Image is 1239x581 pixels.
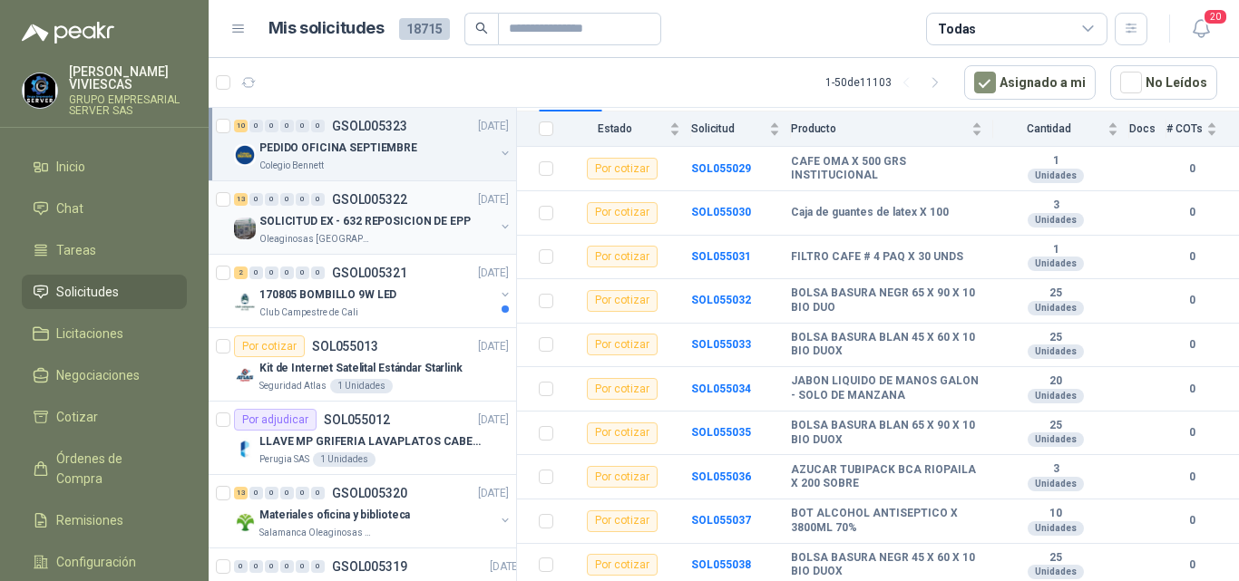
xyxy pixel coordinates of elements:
[1203,8,1228,25] span: 20
[1166,111,1239,147] th: # COTs
[209,402,516,475] a: Por adjudicarSOL055012[DATE] Company LogoLLAVE MP GRIFERIA LAVAPLATOS CABEZA EXTRAIBLEPerugia SAS...
[791,155,982,183] b: CAFE OMA X 500 GRS INSTITUCIONAL
[691,122,766,135] span: Solicitud
[332,120,407,132] p: GSOL005323
[791,419,982,447] b: BOLSA BASURA BLAN 65 X 90 X 10 BIO DUOX
[234,262,512,320] a: 2 0 0 0 0 0 GSOL005321[DATE] Company Logo170805 BOMBILLO 9W LEDClub Campestre de Cali
[265,266,278,279] div: 0
[587,246,658,267] div: Por cotizar
[312,340,378,353] p: SOL055013
[259,526,374,540] p: Salamanca Oleaginosas SAS
[56,552,136,572] span: Configuración
[587,202,658,224] div: Por cotizar
[56,510,123,530] span: Remisiones
[249,487,263,499] div: 0
[791,206,949,220] b: Caja de guantes de latex X 100
[311,193,325,206] div: 0
[1166,469,1217,486] b: 0
[993,462,1118,477] b: 3
[234,487,248,499] div: 13
[56,282,119,302] span: Solicitudes
[964,65,1096,100] button: Asignado a mi
[22,503,187,537] a: Remisiones
[268,15,385,42] h1: Mis solicitudes
[259,379,327,393] p: Seguridad Atlas
[296,560,309,573] div: 0
[332,560,407,573] p: GSOL005319
[691,206,751,218] a: SOL055030
[1166,292,1217,309] b: 0
[399,18,450,40] span: 18715
[311,487,325,499] div: 0
[296,266,309,279] div: 0
[22,275,187,309] a: Solicitudes
[259,232,374,247] p: Oleaginosas [GEOGRAPHIC_DATA][PERSON_NAME]
[311,120,325,132] div: 0
[296,120,309,132] div: 0
[280,266,294,279] div: 0
[691,250,751,263] a: SOL055031
[691,558,751,571] a: SOL055038
[311,560,325,573] div: 0
[993,374,1118,389] b: 20
[332,193,407,206] p: GSOL005322
[587,290,658,312] div: Por cotizar
[265,487,278,499] div: 0
[1166,512,1217,529] b: 0
[259,159,324,173] p: Colegio Bennett
[1110,65,1217,100] button: No Leídos
[311,266,325,279] div: 0
[259,305,358,320] p: Club Campestre de Cali
[691,162,751,175] a: SOL055029
[1185,13,1217,45] button: 20
[587,422,658,444] div: Por cotizar
[475,22,488,34] span: search
[22,316,187,351] a: Licitaciones
[993,331,1118,345] b: 25
[1028,521,1084,536] div: Unidades
[1166,122,1203,135] span: # COTs
[791,551,982,579] b: BOLSA BASURA NEGR 45 X 60 X 10 BIO DUOX
[56,365,140,385] span: Negociaciones
[1166,160,1217,178] b: 0
[791,331,982,359] b: BOLSA BASURA BLAN 45 X 60 X 10 BIO DUOX
[1028,432,1084,447] div: Unidades
[478,485,509,502] p: [DATE]
[490,558,521,576] p: [DATE]
[259,433,485,450] p: LLAVE MP GRIFERIA LAVAPLATOS CABEZA EXTRAIBLE
[938,19,976,39] div: Todas
[587,378,658,400] div: Por cotizar
[691,514,751,527] a: SOL055037
[1028,477,1084,491] div: Unidades
[791,286,982,315] b: BOLSA BASURA NEGR 65 X 90 X 10 BIO DUO
[993,111,1129,147] th: Cantidad
[587,158,658,179] div: Por cotizar
[1028,344,1084,359] div: Unidades
[993,507,1118,521] b: 10
[993,286,1118,301] b: 25
[259,213,471,230] p: SOLICITUD EX - 632 REPOSICION DE EPP
[259,360,463,377] p: Kit de Internet Satelital Estándar Starlink
[259,507,410,524] p: Materiales oficina y biblioteca
[280,193,294,206] div: 0
[478,191,509,208] p: [DATE]
[1028,169,1084,183] div: Unidades
[56,157,85,177] span: Inicio
[259,140,417,157] p: PEDIDO OFICINA SEPTIEMBRE
[249,560,263,573] div: 0
[249,193,263,206] div: 0
[69,94,187,116] p: GRUPO EMPRESARIAL SERVER SAS
[1129,111,1166,147] th: Docs
[330,379,393,393] div: 1 Unidades
[22,358,187,392] a: Negociaciones
[23,73,57,108] img: Company Logo
[22,441,187,496] a: Órdenes de Compra
[993,199,1118,213] b: 3
[234,193,248,206] div: 13
[1166,557,1217,574] b: 0
[234,409,317,431] div: Por adjudicar
[791,374,982,402] b: JABON LIQUIDO DE MANOS GALON - SOLO DE MANZANA
[791,250,963,265] b: FILTRO CAFE # 4 PAQ X 30 UNDS
[993,154,1118,169] b: 1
